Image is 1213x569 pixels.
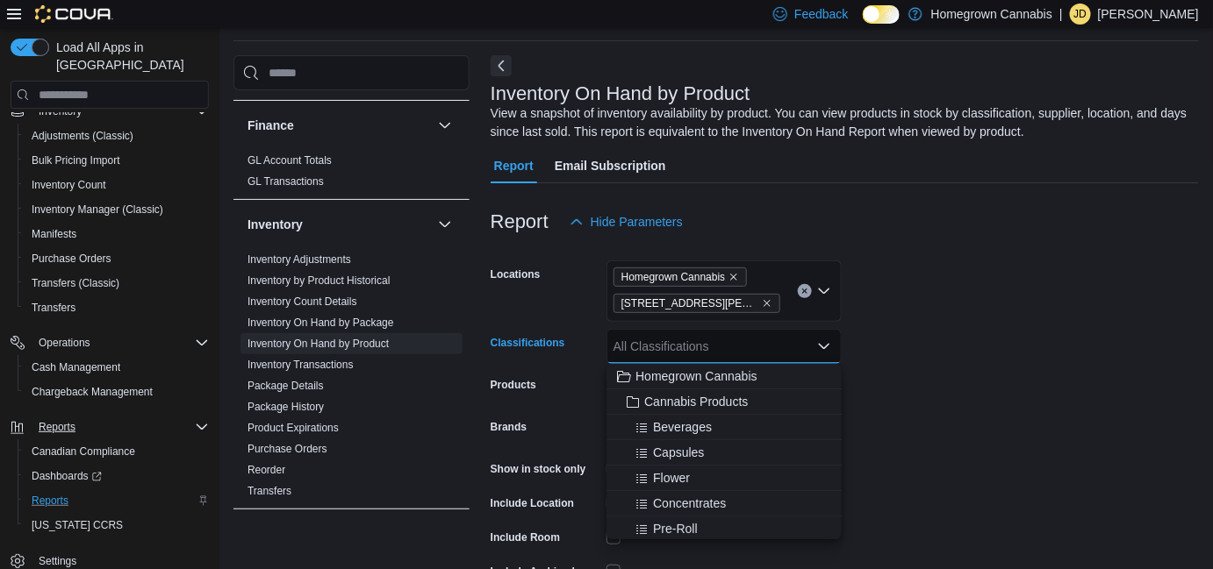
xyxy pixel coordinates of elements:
[25,441,142,462] a: Canadian Compliance
[25,466,109,487] a: Dashboards
[25,297,83,318] a: Transfers
[25,125,140,146] a: Adjustments (Classic)
[491,378,536,392] label: Products
[18,148,216,173] button: Bulk Pricing Import
[248,358,354,372] span: Inventory Transactions
[248,485,291,497] a: Transfers
[248,117,431,134] button: Finance
[762,298,772,309] button: Remove 173 Christina St N from selection in this group
[4,331,216,355] button: Operations
[798,284,812,298] button: Clear input
[25,150,209,171] span: Bulk Pricing Import
[35,5,113,23] img: Cova
[248,463,285,477] span: Reorder
[39,554,76,568] span: Settings
[606,364,842,389] button: Homegrown Cannabis
[563,204,690,239] button: Hide Parameters
[491,496,574,510] label: Include Location
[25,515,209,536] span: Washington CCRS
[18,222,216,246] button: Manifests
[248,295,357,308] a: Inventory Count Details
[39,336,90,350] span: Operations
[25,224,209,245] span: Manifests
[32,332,97,353] button: Operations
[248,380,324,392] a: Package Details
[18,488,216,513] button: Reports
[39,420,75,434] span: Reports
[1098,4,1199,25] p: [PERSON_NAME]
[248,274,391,288] span: Inventory by Product Historical
[25,273,209,294] span: Transfers (Classic)
[1074,4,1087,25] span: JD
[32,129,133,143] span: Adjustments (Classic)
[32,385,153,399] span: Chargeback Management
[18,295,216,320] button: Transfers
[248,442,327,456] span: Purchase Orders
[606,389,842,415] button: Cannabis Products
[32,416,83,437] button: Reports
[248,338,389,350] a: Inventory On Hand by Product
[25,199,170,220] a: Inventory Manager (Classic)
[621,268,726,286] span: Homegrown Cannabis
[25,174,113,196] a: Inventory Count
[248,400,324,414] span: Package History
[18,124,216,148] button: Adjustments (Classic)
[248,421,339,435] span: Product Expirations
[248,401,324,413] a: Package History
[434,214,456,235] button: Inventory
[248,359,354,371] a: Inventory Transactions
[248,274,391,287] a: Inventory by Product Historical
[32,203,163,217] span: Inventory Manager (Classic)
[32,227,76,241] span: Manifests
[32,445,135,459] span: Canadian Compliance
[614,294,780,313] span: 173 Christina St N
[25,248,118,269] a: Purchase Orders
[434,115,456,136] button: Finance
[606,491,842,516] button: Concentrates
[1059,4,1063,25] p: |
[25,248,209,269] span: Purchase Orders
[25,125,209,146] span: Adjustments (Classic)
[817,339,831,353] button: Close list of options
[606,440,842,466] button: Capsules
[491,462,586,476] label: Show in stock only
[32,518,123,532] span: [US_STATE] CCRS
[25,357,127,378] a: Cash Management
[32,332,209,353] span: Operations
[729,272,739,282] button: Remove Homegrown Cannabis from selection in this group
[233,150,470,199] div: Finance
[606,516,842,542] button: Pre-Roll
[653,418,712,436] span: Beverages
[248,216,303,233] h3: Inventory
[248,175,324,188] a: GL Transactions
[491,83,750,104] h3: Inventory On Hand by Product
[491,211,549,232] h3: Report
[32,360,120,374] span: Cash Management
[25,441,209,462] span: Canadian Compliance
[621,295,758,312] span: [STREET_ADDRESS][PERSON_NAME]
[25,174,209,196] span: Inventory Count
[863,5,900,24] input: Dark Mode
[18,355,216,380] button: Cash Management
[653,494,726,512] span: Concentrates
[555,148,666,183] span: Email Subscription
[18,513,216,537] button: [US_STATE] CCRS
[248,317,394,329] a: Inventory On Hand by Package
[25,515,130,536] a: [US_STATE] CCRS
[817,284,831,298] button: Open list of options
[491,104,1190,141] div: View a snapshot of inventory availability by product. You can view products in stock by classific...
[32,469,102,483] span: Dashboards
[794,5,848,23] span: Feedback
[614,267,748,287] span: Homegrown Cannabis
[25,381,160,402] a: Chargeback Management
[18,197,216,222] button: Inventory Manager (Classic)
[494,148,534,183] span: Report
[248,253,351,266] a: Inventory Adjustments
[248,117,294,134] h3: Finance
[248,216,431,233] button: Inventory
[653,520,698,537] span: Pre-Roll
[25,466,209,487] span: Dashboards
[248,422,339,434] a: Product Expirations
[32,276,119,290] span: Transfers (Classic)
